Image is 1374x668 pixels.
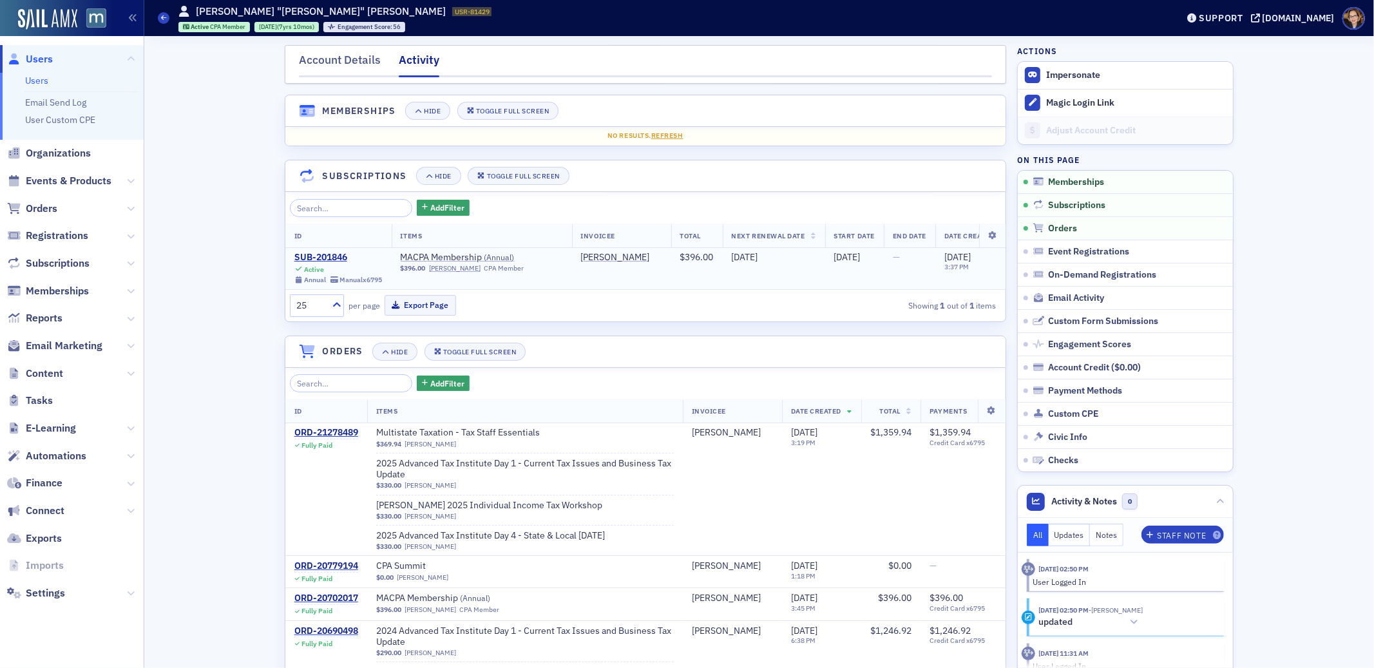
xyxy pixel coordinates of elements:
[294,593,358,604] a: ORD-20702017
[405,542,456,551] a: [PERSON_NAME]
[25,97,86,108] a: Email Send Log
[878,592,911,604] span: $396.00
[1089,606,1143,615] span: Tom Kelly
[1342,7,1365,30] span: Profile
[834,251,861,263] span: [DATE]
[323,345,363,358] h4: Orders
[435,173,452,180] div: Hide
[791,560,817,571] span: [DATE]
[930,592,963,604] span: $396.00
[259,23,277,31] span: [DATE]
[1017,45,1057,57] h4: Actions
[791,625,817,636] span: [DATE]
[1049,246,1130,258] span: Event Registrations
[7,311,62,325] a: Reports
[376,500,602,511] span: Don Farmer’s 2025 Individual Income Tax Workshop
[385,295,456,315] button: Export Page
[340,276,383,284] div: Manual x6795
[692,427,773,439] span: Tom Kelly
[944,251,971,263] span: [DATE]
[888,560,911,571] span: $0.00
[210,23,245,31] span: CPA Member
[376,500,602,511] a: [PERSON_NAME] 2025 Individual Income Tax Workshop
[7,52,53,66] a: Users
[893,231,926,240] span: End Date
[425,343,526,361] button: Toggle Full Screen
[487,173,560,180] div: Toggle Full Screen
[930,406,967,415] span: Payments
[323,22,405,32] div: Engagement Score: 56
[791,406,841,415] span: Date Created
[1090,524,1123,546] button: Notes
[391,348,408,356] div: Hide
[1049,362,1141,374] div: Account Credit ( )
[301,607,332,615] div: Fully Paid
[7,421,76,435] a: E-Learning
[944,262,969,271] time: 3:37 PM
[304,265,324,274] div: Active
[581,252,650,263] div: [PERSON_NAME]
[26,394,53,408] span: Tasks
[348,300,380,311] label: per page
[581,252,662,263] span: Tom Kelly
[1251,14,1339,23] button: [DOMAIN_NAME]
[1017,154,1234,166] h4: On this page
[26,174,111,188] span: Events & Products
[692,625,761,637] div: [PERSON_NAME]
[1022,647,1035,660] div: Activity
[1049,408,1099,420] span: Custom CPE
[372,343,417,361] button: Hide
[376,560,539,572] a: CPA Summit
[294,560,358,572] a: ORD-20779194
[304,276,326,284] div: Annual
[1049,292,1105,304] span: Email Activity
[455,7,490,16] span: USR-81429
[1022,611,1035,624] div: Update
[196,5,446,19] h1: [PERSON_NAME] "[PERSON_NAME]" [PERSON_NAME]
[944,231,995,240] span: Date Created
[376,542,401,551] span: $330.00
[1039,616,1073,628] h5: updated
[376,573,394,582] span: $0.00
[692,593,761,604] a: [PERSON_NAME]
[7,367,63,381] a: Content
[1049,316,1159,327] span: Custom Form Submissions
[25,75,48,86] a: Users
[1049,385,1123,397] span: Payment Methods
[7,146,91,160] a: Organizations
[1039,606,1089,615] time: 8/19/2025 02:50 PM
[1027,524,1049,546] button: All
[26,229,88,243] span: Registrations
[930,560,937,571] span: —
[1158,532,1207,539] div: Staff Note
[1141,526,1225,544] button: Staff Note
[26,284,89,298] span: Memberships
[376,606,401,614] span: $396.00
[405,102,450,120] button: Hide
[18,9,77,30] a: SailAMX
[26,421,76,435] span: E-Learning
[7,394,53,408] a: Tasks
[254,22,319,32] div: 2017-10-10 00:00:00
[416,167,461,185] button: Hide
[968,300,977,311] strong: 1
[1049,339,1132,350] span: Engagement Scores
[301,441,332,450] div: Fully Paid
[26,449,86,463] span: Automations
[1122,493,1138,510] span: 0
[7,229,88,243] a: Registrations
[405,481,456,490] a: [PERSON_NAME]
[692,427,761,439] a: [PERSON_NAME]
[26,52,53,66] span: Users
[26,311,62,325] span: Reports
[429,264,481,272] a: [PERSON_NAME]
[1199,12,1243,24] div: Support
[459,606,499,614] div: CPA Member
[7,284,89,298] a: Memberships
[26,531,62,546] span: Exports
[692,560,761,572] a: [PERSON_NAME]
